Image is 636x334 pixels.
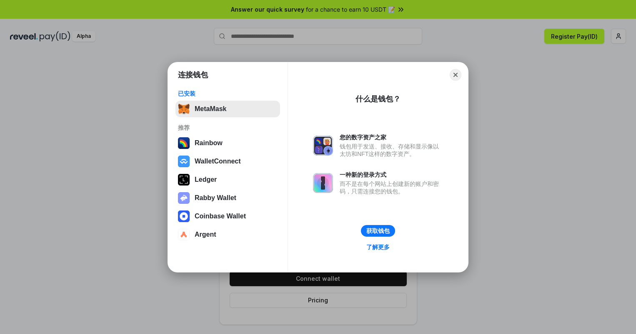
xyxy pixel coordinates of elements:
button: WalletConnect [175,153,280,170]
div: 推荐 [178,124,278,131]
div: 什么是钱包？ [356,94,401,104]
img: svg+xml,%3Csvg%20width%3D%2228%22%20height%3D%2228%22%20viewBox%3D%220%200%2028%2028%22%20fill%3D... [178,229,190,240]
img: svg+xml,%3Csvg%20width%3D%2228%22%20height%3D%2228%22%20viewBox%3D%220%200%2028%2028%22%20fill%3D... [178,156,190,167]
div: Rabby Wallet [195,194,236,202]
img: svg+xml,%3Csvg%20width%3D%2228%22%20height%3D%2228%22%20viewBox%3D%220%200%2028%2028%22%20fill%3D... [178,210,190,222]
button: Coinbase Wallet [175,208,280,225]
div: 获取钱包 [366,227,390,235]
h1: 连接钱包 [178,70,208,80]
img: svg+xml,%3Csvg%20xmlns%3D%22http%3A%2F%2Fwww.w3.org%2F2000%2Fsvg%22%20width%3D%2228%22%20height%3... [178,174,190,186]
div: WalletConnect [195,158,241,165]
img: svg+xml,%3Csvg%20fill%3D%22none%22%20height%3D%2233%22%20viewBox%3D%220%200%2035%2033%22%20width%... [178,103,190,115]
button: Close [450,69,461,81]
div: Rainbow [195,139,223,147]
button: Ledger [175,171,280,188]
div: MetaMask [195,105,226,113]
div: 而不是在每个网站上创建新的账户和密码，只需连接您的钱包。 [340,180,443,195]
button: Rainbow [175,135,280,151]
button: Argent [175,226,280,243]
div: Ledger [195,176,217,183]
a: 了解更多 [361,242,395,252]
div: 了解更多 [366,243,390,251]
div: Argent [195,231,216,238]
div: 钱包用于发送、接收、存储和显示像以太坊和NFT这样的数字资产。 [340,143,443,158]
img: svg+xml,%3Csvg%20xmlns%3D%22http%3A%2F%2Fwww.w3.org%2F2000%2Fsvg%22%20fill%3D%22none%22%20viewBox... [313,136,333,156]
button: 获取钱包 [361,225,395,237]
div: Coinbase Wallet [195,213,246,220]
img: svg+xml,%3Csvg%20xmlns%3D%22http%3A%2F%2Fwww.w3.org%2F2000%2Fsvg%22%20fill%3D%22none%22%20viewBox... [313,173,333,193]
img: svg+xml,%3Csvg%20xmlns%3D%22http%3A%2F%2Fwww.w3.org%2F2000%2Fsvg%22%20fill%3D%22none%22%20viewBox... [178,192,190,204]
img: svg+xml,%3Csvg%20width%3D%22120%22%20height%3D%22120%22%20viewBox%3D%220%200%20120%20120%22%20fil... [178,137,190,149]
div: 一种新的登录方式 [340,171,443,178]
div: 已安装 [178,90,278,97]
button: MetaMask [175,101,280,117]
div: 您的数字资产之家 [340,134,443,141]
button: Rabby Wallet [175,190,280,206]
